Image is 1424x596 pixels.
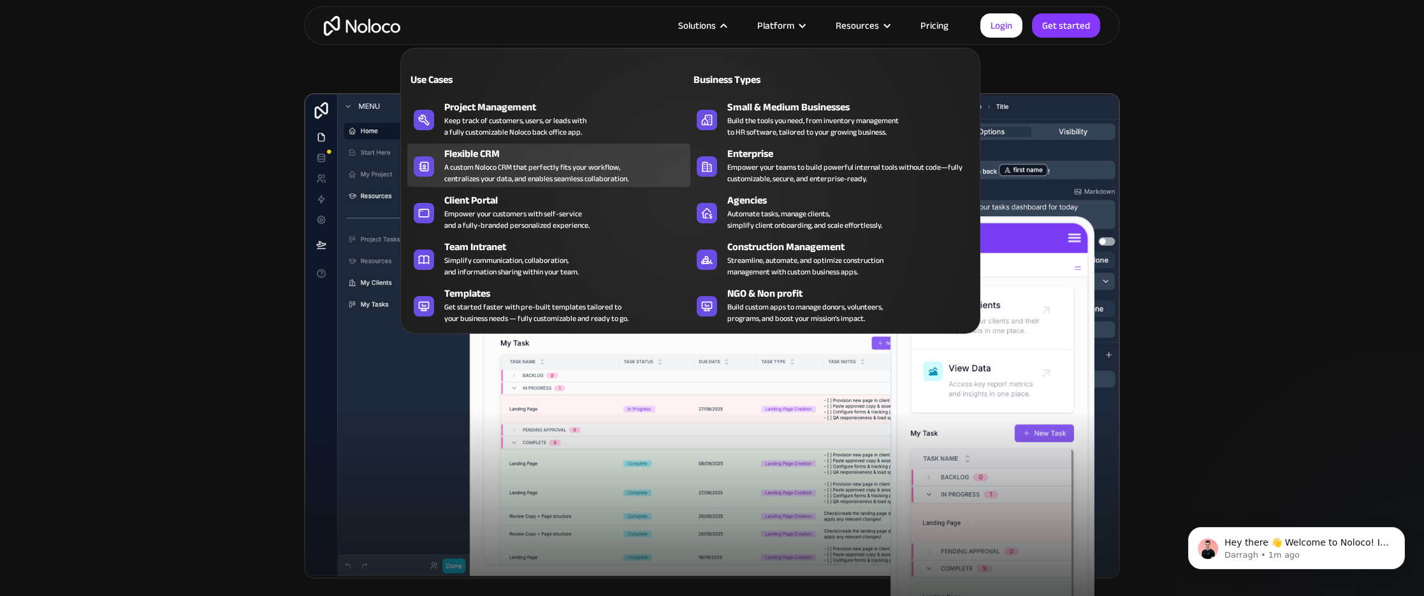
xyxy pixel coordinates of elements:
[727,146,979,161] div: Enterprise
[444,208,590,231] div: Empower your customers with self-service and a fully-branded personalized experience.
[741,17,820,34] div: Platform
[444,115,586,138] div: Keep track of customers, users, or leads with a fully customizable Noloco back office app.
[727,255,883,278] div: Streamline, automate, and optimize construction management with custom business apps.
[407,190,690,234] a: Client PortalEmpower your customers with self-serviceand a fully-branded personalized experience.
[690,144,973,187] a: EnterpriseEmpower your teams to build powerful internal tools without code—fully customizable, se...
[444,239,696,255] div: Team Intranet
[407,72,544,87] div: Use Cases
[727,301,883,324] div: Build custom apps to manage donors, volunteers, programs, and boost your mission’s impact.
[444,146,696,161] div: Flexible CRM
[1032,13,1100,38] a: Get started
[444,100,696,115] div: Project Management
[690,72,827,87] div: Business Types
[407,237,690,280] a: Team IntranetSimplify communication, collaboration,and information sharing within your team.
[757,17,794,34] div: Platform
[727,239,979,255] div: Construction Management
[836,17,879,34] div: Resources
[690,237,973,280] a: Construction ManagementStreamline, automate, and optimize constructionmanagement with custom busi...
[727,286,979,301] div: NGO & Non profit
[727,208,882,231] div: Automate tasks, manage clients, simplify client onboarding, and scale effortlessly.
[407,64,690,94] a: Use Cases
[727,193,979,208] div: Agencies
[324,16,400,36] a: home
[690,97,973,140] a: Small & Medium BusinessesBuild the tools you need, from inventory managementto HR software, tailo...
[727,161,967,184] div: Empower your teams to build powerful internal tools without code—fully customizable, secure, and ...
[905,17,964,34] a: Pricing
[400,30,980,334] nav: Solutions
[1169,500,1424,590] iframe: Intercom notifications message
[407,144,690,187] a: Flexible CRMA custom Noloco CRM that perfectly fits your workflow,centralizes your data, and enab...
[690,190,973,234] a: AgenciesAutomate tasks, manage clients,simplify client onboarding, and scale effortlessly.
[662,17,741,34] div: Solutions
[727,115,899,138] div: Build the tools you need, from inventory management to HR software, tailored to your growing busi...
[444,301,628,324] div: Get started faster with pre-built templates tailored to your business needs — fully customizable ...
[690,64,973,94] a: Business Types
[690,283,973,327] a: NGO & Non profitBuild custom apps to manage donors, volunteers,programs, and boost your mission’s...
[444,193,696,208] div: Client Portal
[444,286,696,301] div: Templates
[980,13,1022,38] a: Login
[407,97,690,140] a: Project ManagementKeep track of customers, users, or leads witha fully customizable Noloco back o...
[678,17,716,34] div: Solutions
[820,17,905,34] div: Resources
[444,255,579,278] div: Simplify communication, collaboration, and information sharing within your team.
[727,100,979,115] div: Small & Medium Businesses
[407,283,690,327] a: TemplatesGet started faster with pre-built templates tailored toyour business needs — fully custo...
[444,161,628,184] div: A custom Noloco CRM that perfectly fits your workflow, centralizes your data, and enables seamles...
